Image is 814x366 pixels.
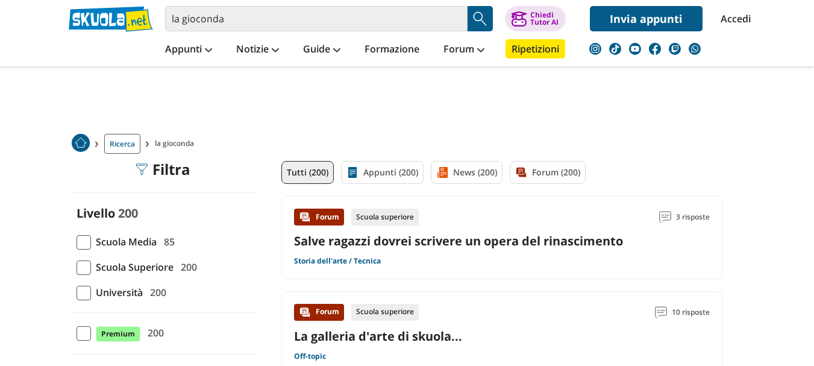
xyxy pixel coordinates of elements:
a: Guide [300,39,343,61]
span: 10 risposte [672,304,710,321]
a: La galleria d'arte di skuola... [294,328,462,344]
a: Notizie [233,39,282,61]
img: youtube [629,43,641,55]
input: Cerca appunti, riassunti o versioni [165,6,468,31]
div: Filtra [136,161,190,178]
img: Forum filtro contenuto [515,166,527,178]
label: Livello [77,205,115,221]
img: instagram [589,43,601,55]
span: 200 [176,259,197,275]
img: twitch [669,43,681,55]
button: ChiediTutor AI [505,6,566,31]
a: Forum [440,39,487,61]
img: WhatsApp [689,43,701,55]
a: News (200) [431,161,502,184]
span: Scuola Media [91,234,157,250]
div: Scuola superiore [351,209,419,226]
a: Ripetizioni [506,39,565,58]
img: Filtra filtri mobile [136,163,148,175]
a: Ricerca [104,134,140,154]
div: Chiedi Tutor AI [530,11,559,26]
img: Commenti lettura [655,306,667,318]
span: 200 [143,325,164,341]
img: News filtro contenuto [436,166,448,178]
button: Search Button [468,6,493,31]
span: 85 [159,234,175,250]
a: Forum (200) [510,161,586,184]
img: Commenti lettura [659,211,671,223]
a: Home [72,134,90,154]
img: Home [72,134,90,152]
a: Invia appunti [590,6,703,31]
img: facebook [649,43,661,55]
img: Forum contenuto [299,211,311,223]
a: Appunti (200) [341,161,424,184]
div: Forum [294,209,344,226]
span: Scuola Superiore [91,259,174,275]
a: Accedi [721,6,746,31]
a: Salve ragazzi dovrei scrivere un opera del rinascimento [294,233,623,249]
a: Tutti (200) [281,161,334,184]
img: Appunti filtro contenuto [346,166,358,178]
div: Scuola superiore [351,304,419,321]
a: Off-topic [294,352,326,361]
img: tiktok [609,43,621,55]
span: Università [91,285,143,300]
img: Cerca appunti, riassunti o versioni [471,10,489,28]
span: 200 [118,205,138,221]
img: Forum contenuto [299,306,311,318]
a: Appunti [162,39,215,61]
span: Premium [96,326,140,342]
span: 200 [145,285,166,300]
span: la gioconda [155,134,199,154]
a: Formazione [362,39,422,61]
a: Storia dell'arte / Tecnica [294,256,381,266]
div: Forum [294,304,344,321]
span: 3 risposte [676,209,710,226]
